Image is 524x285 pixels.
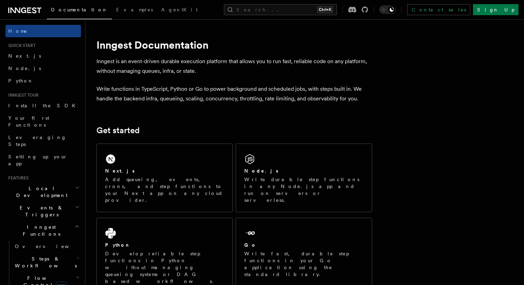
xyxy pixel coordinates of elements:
a: Examples [112,2,157,19]
a: Get started [96,126,140,135]
a: Contact sales [407,4,470,15]
span: Documentation [51,7,108,12]
span: Home [8,28,28,35]
a: Install the SDK [6,99,81,112]
a: Documentation [47,2,112,19]
button: Toggle dark mode [379,6,396,14]
a: Leveraging Steps [6,131,81,150]
p: Write durable step functions in any Node.js app and run on servers or serverless. [244,176,363,204]
span: Setting up your app [8,154,68,166]
a: Sign Up [473,4,518,15]
a: Next.js [6,50,81,62]
a: Overview [12,240,81,253]
span: Inngest Functions [6,224,74,237]
a: Home [6,25,81,37]
p: Add queueing, events, crons, and step functions to your Next app on any cloud provider. [105,176,224,204]
a: Node.js [6,62,81,75]
a: Node.jsWrite durable step functions in any Node.js app and run on servers or serverless. [236,144,372,212]
span: Features [6,175,29,181]
h1: Inngest Documentation [96,39,372,51]
button: Steps & Workflows [12,253,81,272]
a: Your first Functions [6,112,81,131]
h2: Go [244,242,257,248]
a: Next.jsAdd queueing, events, crons, and step functions to your Next app on any cloud provider. [96,144,233,212]
h2: Next.js [105,167,135,174]
h2: Node.js [244,167,278,174]
h2: Python [105,242,131,248]
button: Search...Ctrl+K [224,4,337,15]
span: Python [8,78,33,83]
span: Your first Functions [8,115,49,128]
span: Examples [116,7,153,12]
span: Next.js [8,53,41,59]
button: Inngest Functions [6,221,81,240]
p: Develop reliable step functions in Python without managing queueing systems or DAG based workflows. [105,250,224,285]
button: Local Development [6,182,81,202]
a: Python [6,75,81,87]
kbd: Ctrl+K [317,6,333,13]
span: Install the SDK [8,103,80,108]
p: Inngest is an event-driven durable execution platform that allows you to run fast, reliable code ... [96,57,372,76]
span: Inngest tour [6,92,39,98]
button: Events & Triggers [6,202,81,221]
span: Overview [15,244,86,249]
span: Quick start [6,43,35,48]
span: AgentKit [161,7,198,12]
span: Node.js [8,66,41,71]
span: Local Development [6,185,75,199]
p: Write fast, durable step functions in your Go application using the standard library. [244,250,363,278]
span: Events & Triggers [6,204,75,218]
a: AgentKit [157,2,202,19]
span: Leveraging Steps [8,135,66,147]
p: Write functions in TypeScript, Python or Go to power background and scheduled jobs, with steps bu... [96,84,372,104]
a: Setting up your app [6,150,81,170]
span: Steps & Workflows [12,255,77,269]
